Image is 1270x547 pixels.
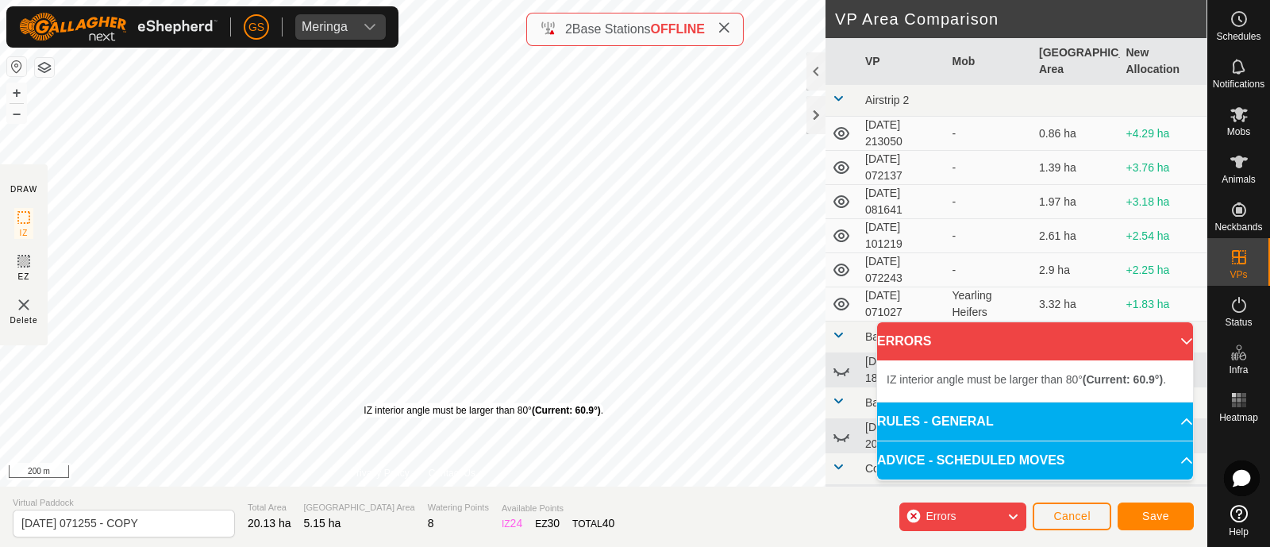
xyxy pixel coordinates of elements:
td: +2.25 ha [1120,253,1207,287]
span: Corbetts [865,462,907,475]
td: +3.18 ha [1120,185,1207,219]
div: - [952,125,1027,142]
b: (Current: 60.9°) [1083,373,1163,386]
div: dropdown trigger [354,14,386,40]
p-accordion-content: ERRORS [877,360,1193,402]
span: Total Area [248,501,291,514]
td: [DATE] 213050 [859,117,946,151]
span: IZ [20,227,29,239]
span: Animals [1222,175,1256,184]
span: Meringa [295,14,354,40]
td: [DATE] 104034 [859,485,946,519]
td: +1.83 ha [1120,287,1207,322]
td: +3.76 ha [1120,151,1207,185]
div: IZ interior angle must be larger than 80° . [364,403,603,418]
span: 20.13 ha [248,517,291,530]
span: Basin(1) [865,396,906,409]
td: -8.29 ha [1120,485,1207,519]
span: Mobs [1227,127,1250,137]
span: RULES - GENERAL [877,412,994,431]
span: 24 [510,517,523,530]
p-accordion-header: RULES - GENERAL [877,403,1193,441]
span: 30 [548,517,560,530]
p-accordion-header: ERRORS [877,322,1193,360]
p-accordion-header: ADVICE - SCHEDULED MOVES [877,441,1193,480]
div: - [952,228,1027,245]
div: EZ [535,515,560,532]
td: 2.61 ha [1033,219,1120,253]
span: Status [1225,318,1252,327]
td: [DATE] 181853 [859,353,946,387]
span: Basin Stream [865,330,932,343]
button: – [7,104,26,123]
span: Virtual Paddock [13,496,235,510]
button: Reset Map [7,57,26,76]
th: New Allocation [1120,38,1207,85]
span: [GEOGRAPHIC_DATA] Area [304,501,415,514]
b: (Current: 60.9°) [532,405,601,416]
a: Privacy Policy [350,466,410,480]
td: [DATE] 072137 [859,151,946,185]
span: IZ interior angle must be larger than 80° . [887,373,1166,386]
span: Errors [926,510,956,522]
span: Save [1142,510,1169,522]
td: 1.97 ha [1033,185,1120,219]
a: Contact Us [429,466,475,480]
div: Meringa [302,21,348,33]
span: Watering Points [428,501,489,514]
td: 0.86 ha [1033,117,1120,151]
span: 8 [428,517,434,530]
a: Help [1207,499,1270,543]
span: Base Stations [572,22,651,36]
div: - [952,160,1027,176]
div: DRAW [10,183,37,195]
span: Schedules [1216,32,1260,41]
td: 13.44 ha [1033,485,1120,519]
td: +4.29 ha [1120,117,1207,151]
td: +2.54 ha [1120,219,1207,253]
button: Save [1118,503,1194,530]
span: Available Points [502,502,614,515]
th: [GEOGRAPHIC_DATA] Area [1033,38,1120,85]
img: Gallagher Logo [19,13,217,41]
span: 5.15 ha [304,517,341,530]
span: Airstrip 2 [865,94,909,106]
div: Yearling Heifers [952,287,1027,321]
span: VPs [1230,270,1247,279]
div: - [952,262,1027,279]
button: + [7,83,26,102]
span: Cancel [1053,510,1091,522]
td: [DATE] 071027 [859,287,946,322]
div: TOTAL [572,515,614,532]
span: 2 [565,22,572,36]
span: ERRORS [877,332,931,351]
span: ADVICE - SCHEDULED MOVES [877,451,1064,470]
span: EZ [18,271,30,283]
span: GS [248,19,264,36]
span: Neckbands [1214,222,1262,232]
td: 2.9 ha [1033,253,1120,287]
div: - [952,194,1027,210]
td: 3.32 ha [1033,287,1120,322]
span: Infra [1229,365,1248,375]
td: [DATE] 101219 [859,219,946,253]
th: VP [859,38,946,85]
td: [DATE] 072243 [859,253,946,287]
button: Map Layers [35,58,54,77]
span: Help [1229,527,1249,537]
button: Cancel [1033,503,1111,530]
span: Heatmap [1219,413,1258,422]
span: Notifications [1213,79,1264,89]
th: Mob [946,38,1033,85]
span: 40 [602,517,615,530]
span: Delete [10,314,38,326]
h2: VP Area Comparison [835,10,1206,29]
div: IZ [502,515,522,532]
td: [DATE] 081641 [859,185,946,219]
td: [DATE] 205417 [859,419,946,453]
img: VP [14,295,33,314]
td: 1.39 ha [1033,151,1120,185]
span: OFFLINE [651,22,705,36]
